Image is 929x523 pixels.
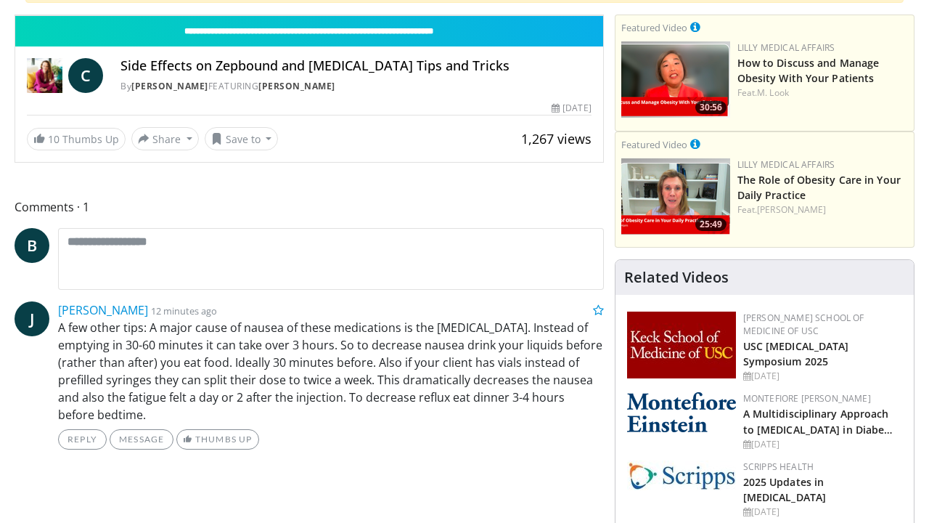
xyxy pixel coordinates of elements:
a: Thumbs Up [176,429,258,450]
button: Share [131,127,199,150]
span: 10 [48,132,60,146]
span: 1,267 views [521,130,592,147]
a: [PERSON_NAME] [757,203,826,216]
video-js: Video Player [15,15,603,16]
a: Montefiore [PERSON_NAME] [743,392,871,405]
div: [DATE] [743,370,902,383]
div: [DATE] [743,438,902,451]
a: 25:49 [621,158,730,235]
img: Dr. Carolynn Francavilla [27,58,62,93]
img: c9f2b0b7-b02a-4276-a72a-b0cbb4230bc1.jpg.150x105_q85_autocrop_double_scale_upscale_version-0.2.jpg [627,461,736,490]
a: [PERSON_NAME] School of Medicine of USC [743,312,864,337]
div: By FEATURING [120,80,591,93]
a: The Role of Obesity Care in Your Daily Practice [737,173,901,202]
a: M. Look [757,86,789,99]
a: USC [MEDICAL_DATA] Symposium 2025 [743,339,849,368]
a: 30:56 [621,41,730,118]
a: 10 Thumbs Up [27,128,126,150]
a: A Multidisciplinary Approach to [MEDICAL_DATA] in Diabe… [743,407,893,436]
div: Feat. [737,86,908,100]
span: 25:49 [695,218,727,231]
img: e1208b6b-349f-4914-9dd7-f97803bdbf1d.png.150x105_q85_crop-smart_upscale.png [621,158,730,235]
a: Scripps Health [743,461,814,473]
a: C [68,58,103,93]
span: 30:56 [695,101,727,114]
a: How to Discuss and Manage Obesity With Your Patients [737,56,880,85]
div: Feat. [737,203,908,216]
a: Reply [58,429,107,450]
a: Lilly Medical Affairs [737,41,835,54]
img: 7b941f1f-d101-407a-8bfa-07bd47db01ba.png.150x105_q85_autocrop_double_scale_upscale_version-0.2.jpg [627,312,736,378]
p: A few other tips: A major cause of nausea of these medications is the [MEDICAL_DATA]. Instead of ... [58,319,604,423]
a: [PERSON_NAME] [58,302,148,318]
div: [DATE] [552,102,591,115]
button: Save to [205,127,279,150]
a: 2025 Updates in [MEDICAL_DATA] [743,475,826,504]
img: c98a6a29-1ea0-4bd5-8cf5-4d1e188984a7.png.150x105_q85_crop-smart_upscale.png [621,41,730,118]
div: [DATE] [743,506,902,519]
a: [PERSON_NAME] [258,80,335,92]
a: J [15,301,49,336]
small: 12 minutes ago [151,304,217,317]
a: Message [110,429,173,450]
a: B [15,228,49,263]
span: Comments 1 [15,198,604,216]
h4: Related Videos [624,269,729,286]
img: b0142b4c-93a1-4b58-8f91-5265c282693c.png.150x105_q85_autocrop_double_scale_upscale_version-0.2.png [627,392,736,432]
a: Lilly Medical Affairs [737,158,835,171]
small: Featured Video [621,138,687,151]
h4: Side Effects on Zepbound and [MEDICAL_DATA] Tips and Tricks [120,58,591,74]
a: [PERSON_NAME] [131,80,208,92]
small: Featured Video [621,21,687,34]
